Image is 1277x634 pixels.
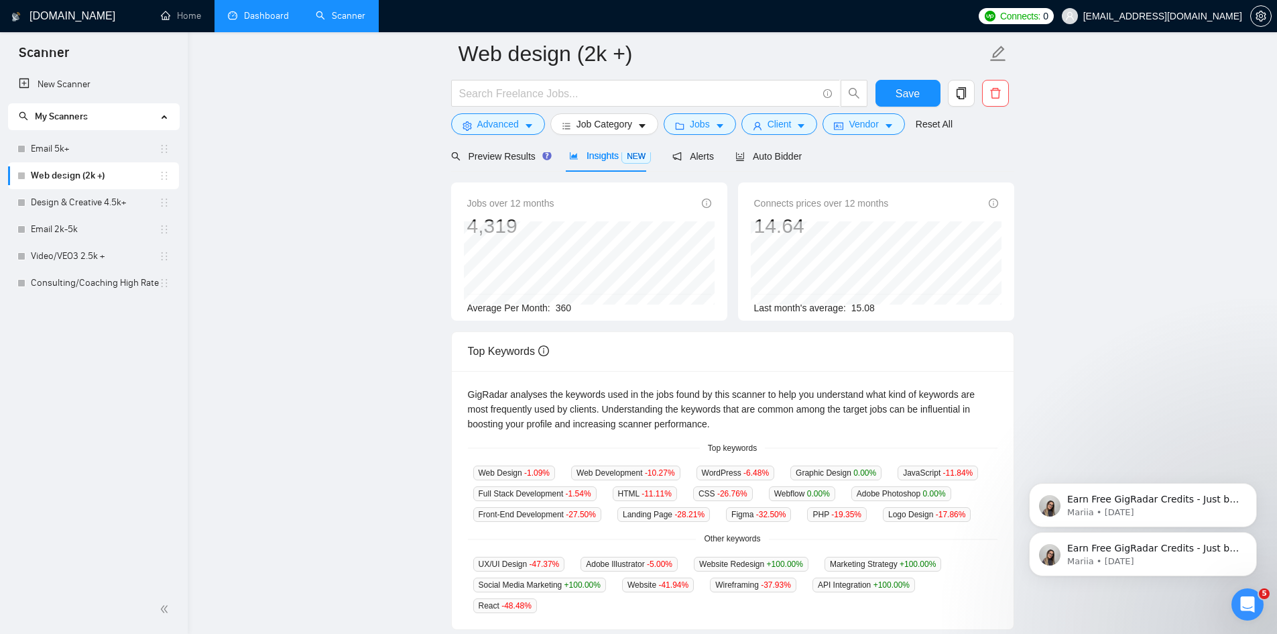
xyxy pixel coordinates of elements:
[675,121,684,131] span: folder
[753,121,762,131] span: user
[524,121,534,131] span: caret-down
[841,87,867,99] span: search
[621,149,651,164] span: NEW
[726,507,791,522] span: Figma
[702,199,711,208] span: info-circle
[1043,9,1048,23] span: 0
[923,489,946,498] span: 0.00 %
[159,144,170,154] span: holder
[19,71,168,98] a: New Scanner
[562,121,571,131] span: bars
[989,199,998,208] span: info-circle
[761,580,791,590] span: -37.93 %
[8,243,179,270] li: Video/VEO3 2.5k +
[743,468,769,478] span: -6.48 %
[694,557,808,572] span: Website Redesign
[1250,5,1272,27] button: setting
[883,507,971,522] span: Logo Design
[473,598,537,613] span: React
[1259,588,1270,599] span: 5
[459,37,987,70] input: Scanner name...
[8,189,179,216] li: Design & Creative 4.5k+
[647,560,672,569] span: -5.00 %
[8,216,179,243] li: Email 2k-5k
[581,557,678,572] span: Adobe Illustrator
[851,486,951,501] span: Adobe Photoshop
[790,466,881,480] span: Graphic Design
[8,71,179,98] li: New Scanner
[696,466,775,480] span: WordPress
[159,224,170,235] span: holder
[825,557,941,572] span: Marketing Strategy
[983,87,1008,99] span: delete
[693,486,753,501] span: CSS
[556,303,571,313] span: 360
[451,113,545,135] button: settingAdvancedcaret-down
[985,11,995,21] img: upwork-logo.png
[690,117,710,131] span: Jobs
[468,387,997,431] div: GigRadar analyses the keywords used in the jobs found by this scanner to help you understand what...
[853,468,876,478] span: 0.00 %
[851,303,875,313] span: 15.08
[943,468,973,478] span: -11.84 %
[841,80,867,107] button: search
[159,197,170,208] span: holder
[754,213,889,239] div: 14.64
[768,117,792,131] span: Client
[31,189,159,216] a: Design & Creative 4.5k+
[473,578,606,592] span: Social Media Marketing
[473,486,597,501] span: Full Stack Development
[1009,398,1277,598] iframe: Intercom notifications message
[541,150,553,162] div: Tooltip anchor
[696,533,768,545] span: Other keywords
[566,489,591,498] span: -1.54 %
[1231,588,1264,621] iframe: Intercom live chat
[735,152,745,161] span: robot
[467,213,554,239] div: 4,319
[715,121,725,131] span: caret-down
[936,510,966,519] span: -17.86 %
[501,601,532,611] span: -48.48 %
[11,6,21,28] img: logo
[569,150,651,161] span: Insights
[823,89,832,98] span: info-circle
[900,560,936,569] span: +100.00 %
[812,578,915,592] span: API Integration
[8,43,80,71] span: Scanner
[645,468,675,478] span: -10.27 %
[1000,9,1040,23] span: Connects:
[159,251,170,262] span: holder
[664,113,736,135] button: folderJobscaret-down
[31,270,159,297] a: Consulting/Coaching High Rates only
[672,152,682,161] span: notification
[576,117,632,131] span: Job Category
[834,121,843,131] span: idcard
[550,113,658,135] button: barsJob Categorycaret-down
[31,162,159,189] a: Web design (2k +)
[8,162,179,189] li: Web design (2k +)
[19,111,88,122] span: My Scanners
[451,151,548,162] span: Preview Results
[767,560,803,569] span: +100.00 %
[31,243,159,270] a: Video/VEO3 2.5k +
[754,196,889,211] span: Connects prices over 12 months
[875,80,940,107] button: Save
[754,303,846,313] span: Last month's average:
[642,489,672,498] span: -11.11 %
[467,196,554,211] span: Jobs over 12 months
[473,507,601,522] span: Front-End Development
[949,87,974,99] span: copy
[31,136,159,162] a: Email 5k+
[658,580,688,590] span: -41.94 %
[700,442,765,455] span: Top keywords
[530,560,560,569] span: -47.37 %
[796,121,806,131] span: caret-down
[807,507,867,522] span: PHP
[756,510,786,519] span: -32.50 %
[473,466,556,480] span: Web Design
